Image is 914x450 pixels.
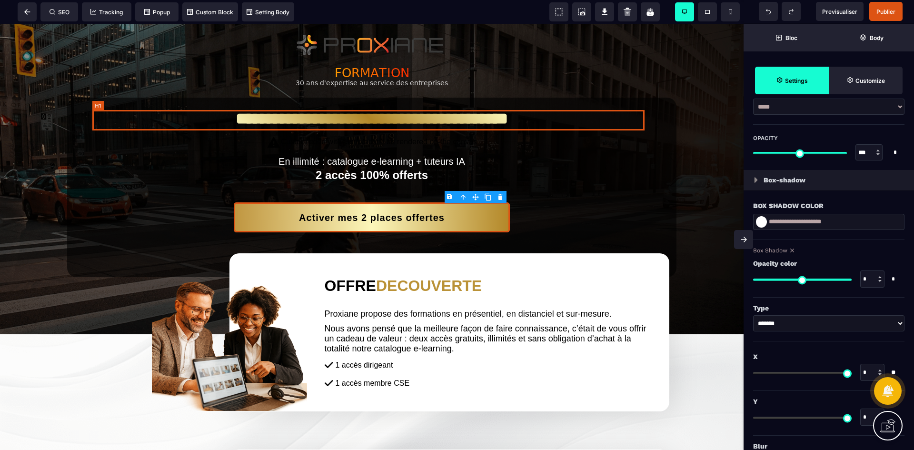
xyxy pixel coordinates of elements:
p: Box-shadow [764,174,805,186]
span: Type [753,302,769,314]
span: Y [753,396,758,407]
span: Settings [755,67,829,94]
span: Popup [144,9,170,16]
span: Custom Block [187,9,233,16]
text: Proxiane propose des formations en présentiel, en distanciel et sur-mesure. [325,283,651,298]
span: Screenshot [572,2,591,21]
span: SEO [50,9,70,16]
img: loading [754,177,758,183]
div: 1 accès membre CSE [336,355,648,364]
span: Opacity color [753,258,797,269]
span: Opacity [753,134,778,142]
span: Box Shadow [753,247,787,254]
strong: Customize [855,77,885,84]
div: Box Shadow Color [753,200,904,211]
strong: Settings [785,77,808,84]
span: Publier [876,8,895,15]
span: Preview [816,2,864,21]
span: Tracking [90,9,123,16]
span: Previsualiser [822,8,857,15]
span: View components [549,2,568,21]
img: b19eb17435fec69ebfd9640db64efc4c_fond_transparent.png [152,249,308,387]
strong: Bloc [785,34,797,41]
text: Nous avons pensé que la meilleure façon de faire connaissance, c’était de vous offrir un cadeau d... [325,298,651,332]
h2: 2 accès 100% offerts [96,143,648,164]
span: Open Blocks [744,24,829,51]
text: En illimité : catalogue e-learning + tuteurs IA [96,130,648,143]
h2: OFFRE [325,249,651,276]
button: Activer mes 2 places offertes [234,179,510,209]
div: 1 accès dirigeant [336,337,648,346]
span: Open Style Manager [829,67,903,94]
span: X [753,351,758,362]
span: Setting Body [247,9,289,16]
span: Open Layer Manager [829,24,914,51]
strong: Body [870,34,884,41]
